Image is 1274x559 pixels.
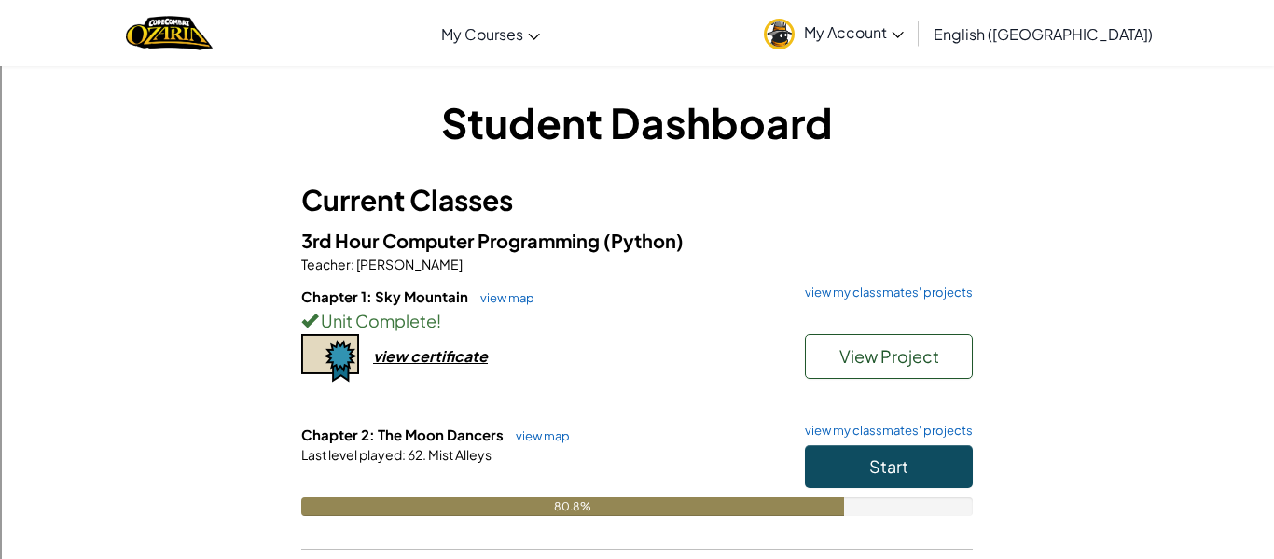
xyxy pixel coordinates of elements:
a: English ([GEOGRAPHIC_DATA]) [924,8,1162,59]
img: Home [126,14,213,52]
img: avatar [764,19,795,49]
span: My Account [804,22,904,42]
a: My Courses [432,8,549,59]
a: My Account [755,4,913,63]
a: Ozaria by CodeCombat logo [126,14,213,52]
span: My Courses [441,24,523,44]
span: English ([GEOGRAPHIC_DATA]) [934,24,1153,44]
